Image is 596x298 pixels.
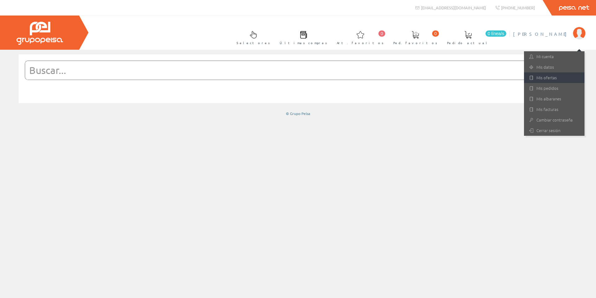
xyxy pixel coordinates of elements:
[524,72,585,83] a: Mis ofertas
[280,40,327,46] span: Últimas compras
[421,5,486,10] span: [EMAIL_ADDRESS][DOMAIN_NAME]
[524,83,585,94] a: Mis pedidos
[16,22,63,45] img: Grupo Peisa
[273,26,330,48] a: Últimas compras
[393,40,437,46] span: Ped. favoritos
[524,115,585,125] a: Cambiar contraseña
[524,51,585,62] a: Mi cuenta
[524,62,585,72] a: Mis datos
[337,40,384,46] span: Art. favoritos
[230,26,273,48] a: Selectores
[524,104,585,115] a: Mis facturas
[524,94,585,104] a: Mis albaranes
[513,26,585,32] a: [PERSON_NAME]
[25,61,556,80] input: Buscar...
[447,40,489,46] span: Pedido actual
[432,30,439,37] span: 0
[237,40,270,46] span: Selectores
[524,125,585,136] a: Cerrar sesión
[485,30,506,37] span: 0 línea/s
[19,111,577,116] div: © Grupo Peisa
[378,30,385,37] span: 0
[513,31,570,37] span: [PERSON_NAME]
[501,5,535,10] span: [PHONE_NUMBER]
